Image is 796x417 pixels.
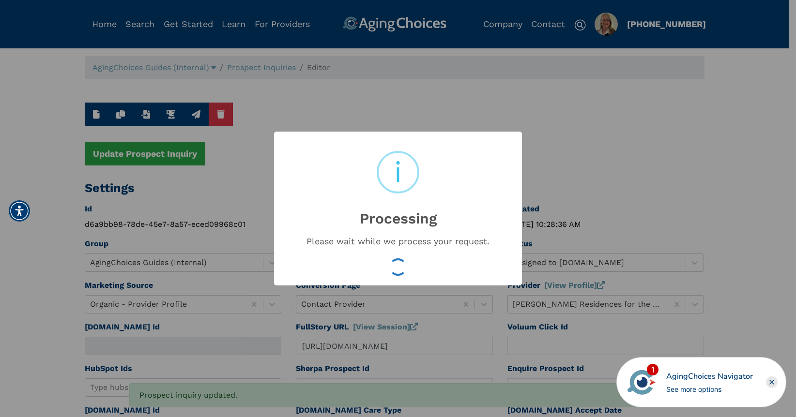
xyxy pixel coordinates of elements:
[666,371,753,382] div: AgingChoices Navigator
[666,384,753,394] div: See more options
[274,198,522,227] h2: Processing
[288,236,508,246] div: Please wait while we process your request.
[625,366,658,399] img: avatar
[394,153,402,192] div: i
[647,364,658,375] div: 1
[766,376,778,388] div: Close
[9,200,30,222] div: Accessibility Menu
